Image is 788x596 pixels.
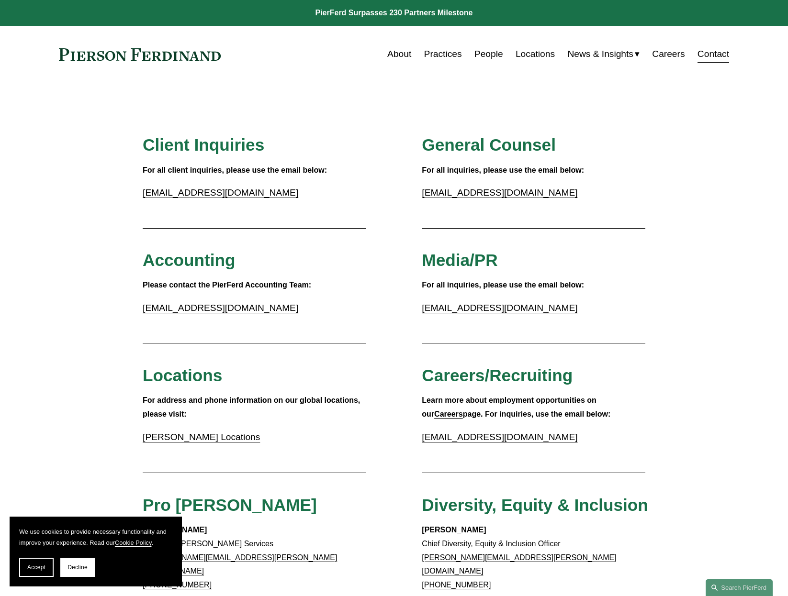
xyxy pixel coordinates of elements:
a: [PERSON_NAME] Locations [143,432,260,442]
a: [PERSON_NAME][EMAIL_ADDRESS][PERSON_NAME][DOMAIN_NAME] [422,553,616,575]
a: Locations [516,45,555,63]
a: [PERSON_NAME][EMAIL_ADDRESS][PERSON_NAME][DOMAIN_NAME] [143,553,337,575]
strong: [PERSON_NAME] [422,526,486,534]
a: Careers [652,45,685,63]
strong: For address and phone information on our global locations, please visit: [143,396,362,418]
a: People [474,45,503,63]
p: We use cookies to provide necessary functionality and improve your experience. Read our . [19,526,172,548]
a: [EMAIL_ADDRESS][DOMAIN_NAME] [143,188,298,198]
span: Diversity, Equity & Inclusion [422,496,648,514]
a: [EMAIL_ADDRESS][DOMAIN_NAME] [422,188,577,198]
span: Client Inquiries [143,135,264,154]
strong: page. For inquiries, use the email below: [463,410,611,418]
a: Search this site [706,579,773,596]
span: Decline [68,564,88,571]
a: [EMAIL_ADDRESS][DOMAIN_NAME] [422,432,577,442]
span: Media/PR [422,251,497,269]
a: [EMAIL_ADDRESS][DOMAIN_NAME] [143,303,298,313]
span: Accept [27,564,45,571]
button: Accept [19,558,54,577]
strong: For all client inquiries, please use the email below: [143,166,327,174]
a: folder dropdown [567,45,640,63]
a: Careers [434,410,463,418]
span: News & Insights [567,46,633,63]
a: [PHONE_NUMBER] [422,581,491,589]
a: [EMAIL_ADDRESS][DOMAIN_NAME] [422,303,577,313]
span: Accounting [143,251,236,269]
span: General Counsel [422,135,556,154]
section: Cookie banner [10,517,182,586]
p: Chair, Pro [PERSON_NAME] Services [143,523,366,592]
a: Cookie Policy [115,539,152,546]
a: Contact [698,45,729,63]
p: Chief Diversity, Equity & Inclusion Officer [422,523,645,592]
strong: For all inquiries, please use the email below: [422,281,584,289]
strong: Please contact the PierFerd Accounting Team: [143,281,311,289]
span: Careers/Recruiting [422,366,573,385]
span: Pro [PERSON_NAME] [143,496,317,514]
span: Locations [143,366,222,385]
strong: Learn more about employment opportunities on our [422,396,598,418]
a: About [387,45,411,63]
a: Practices [424,45,462,63]
button: Decline [60,558,95,577]
strong: For all inquiries, please use the email below: [422,166,584,174]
